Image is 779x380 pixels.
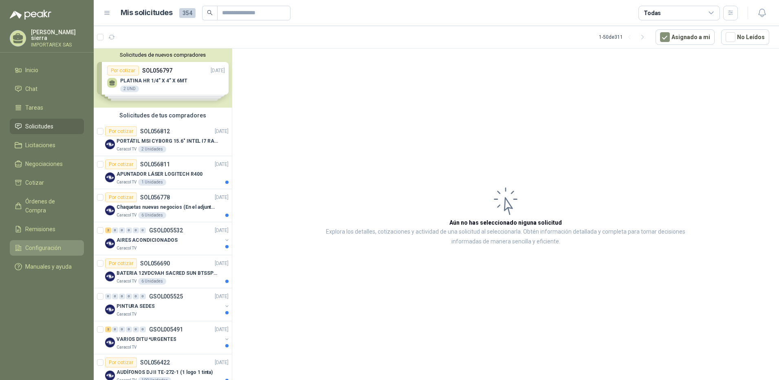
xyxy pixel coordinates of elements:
[94,49,232,108] div: Solicitudes de nuevos compradoresPor cotizarSOL056797[DATE] PLATINA HR 1/4” X 4” X 6MT2 UNDPor co...
[117,369,213,376] p: AUDÍFONOS DJ II TE-272-1 (1 logo 1 tinta)
[117,203,218,211] p: Chaquetas nuevas negocios (En el adjunto mas informacion)
[10,119,84,134] a: Solicitudes
[10,137,84,153] a: Licitaciones
[149,294,183,299] p: GSOL005525
[117,303,154,310] p: PINTURA SEDES
[140,228,146,233] div: 0
[25,262,72,271] span: Manuales y ayuda
[140,261,170,266] p: SOL056690
[133,228,139,233] div: 0
[119,327,125,332] div: 0
[117,146,136,152] p: Caracol TV
[105,139,115,149] img: Company Logo
[126,228,132,233] div: 0
[105,327,111,332] div: 2
[215,161,229,168] p: [DATE]
[215,359,229,367] p: [DATE]
[138,278,166,285] div: 6 Unidades
[25,243,61,252] span: Configuración
[140,327,146,332] div: 0
[105,192,137,202] div: Por cotizar
[25,122,53,131] span: Solicitudes
[117,344,136,351] p: Caracol TV
[10,156,84,172] a: Negociaciones
[105,338,115,347] img: Company Logo
[599,31,649,44] div: 1 - 50 de 311
[117,311,136,318] p: Caracol TV
[215,128,229,135] p: [DATE]
[138,146,166,152] div: 2 Unidades
[149,327,183,332] p: GSOL005491
[25,178,44,187] span: Cotizar
[10,81,84,97] a: Chat
[10,194,84,218] a: Órdenes de Compra
[105,325,230,351] a: 2 0 0 0 0 0 GSOL005491[DATE] Company LogoVARIOS DITU *URGENTESCaracol TV
[121,7,173,19] h1: Mis solicitudes
[31,42,84,47] p: IMPORTAREX SAS
[138,212,166,219] div: 6 Unidades
[94,123,232,156] a: Por cotizarSOL056812[DATE] Company LogoPORTÁTIL MSI CYBORG 15.6" INTEL I7 RAM 32GB - 1 TB / Nvidi...
[25,197,76,215] span: Órdenes de Compra
[644,9,661,18] div: Todas
[117,170,202,178] p: APUNTADOR LÁSER LOGITECH R400
[133,327,139,332] div: 0
[140,194,170,200] p: SOL056778
[179,8,196,18] span: 354
[140,360,170,365] p: SOL056422
[215,293,229,300] p: [DATE]
[25,66,38,75] span: Inicio
[25,159,63,168] span: Negociaciones
[140,161,170,167] p: SOL056811
[140,128,170,134] p: SOL056812
[25,225,55,234] span: Remisiones
[94,108,232,123] div: Solicitudes de tus compradores
[449,218,562,227] h3: Aún no has seleccionado niguna solicitud
[149,228,183,233] p: GSOL005532
[105,172,115,182] img: Company Logo
[117,270,218,277] p: BATERIA 12VDC9AH SACRED SUN BTSSP12-9HR
[112,294,118,299] div: 0
[10,62,84,78] a: Inicio
[314,227,698,247] p: Explora los detalles, cotizaciones y actividad de una solicitud al seleccionarla. Obtén informaci...
[215,326,229,334] p: [DATE]
[656,29,715,45] button: Asignado a mi
[10,259,84,274] a: Manuales y ayuda
[10,10,51,20] img: Logo peakr
[117,336,176,343] p: VARIOS DITU *URGENTES
[119,228,125,233] div: 0
[105,239,115,248] img: Company Logo
[25,103,43,112] span: Tareas
[215,260,229,267] p: [DATE]
[138,179,166,186] div: 1 Unidades
[10,175,84,190] a: Cotizar
[721,29,769,45] button: No Leídos
[94,156,232,189] a: Por cotizarSOL056811[DATE] Company LogoAPUNTADOR LÁSER LOGITECH R400Caracol TV1 Unidades
[117,179,136,186] p: Caracol TV
[105,228,111,233] div: 2
[126,294,132,299] div: 0
[117,212,136,219] p: Caracol TV
[207,10,213,15] span: search
[215,194,229,201] p: [DATE]
[215,227,229,234] p: [DATE]
[10,240,84,256] a: Configuración
[140,294,146,299] div: 0
[105,126,137,136] div: Por cotizar
[105,205,115,215] img: Company Logo
[133,294,139,299] div: 0
[117,245,136,252] p: Caracol TV
[94,255,232,288] a: Por cotizarSOL056690[DATE] Company LogoBATERIA 12VDC9AH SACRED SUN BTSSP12-9HRCaracol TV6 Unidades
[97,52,229,58] button: Solicitudes de nuevos compradores
[105,225,230,252] a: 2 0 0 0 0 0 GSOL005532[DATE] Company LogoAIRES ACONDICIONADOSCaracol TV
[117,236,178,244] p: AIRES ACONDICIONADOS
[105,294,111,299] div: 0
[117,278,136,285] p: Caracol TV
[94,189,232,222] a: Por cotizarSOL056778[DATE] Company LogoChaquetas nuevas negocios (En el adjunto mas informacion)C...
[112,228,118,233] div: 0
[105,258,137,268] div: Por cotizar
[117,137,218,145] p: PORTÁTIL MSI CYBORG 15.6" INTEL I7 RAM 32GB - 1 TB / Nvidia GeForce RTX 4050
[105,292,230,318] a: 0 0 0 0 0 0 GSOL005525[DATE] Company LogoPINTURA SEDESCaracol TV
[112,327,118,332] div: 0
[10,221,84,237] a: Remisiones
[105,305,115,314] img: Company Logo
